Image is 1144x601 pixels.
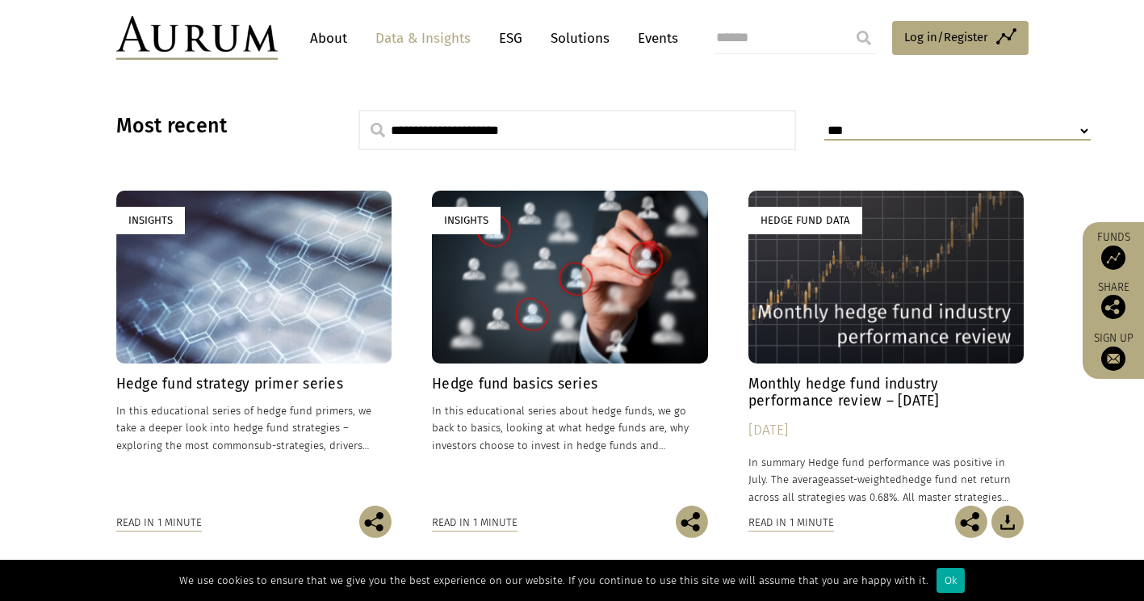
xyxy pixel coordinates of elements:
[1101,295,1125,319] img: Share this post
[955,506,987,538] img: Share this post
[367,23,479,53] a: Data & Insights
[630,23,678,53] a: Events
[359,506,392,538] img: Share this post
[937,568,965,593] div: Ok
[1101,347,1125,371] img: Sign up to our newsletter
[432,514,518,532] div: Read in 1 minute
[116,16,278,60] img: Aurum
[748,376,1025,410] h4: Monthly hedge fund industry performance review – [DATE]
[432,191,708,505] a: Insights Hedge fund basics series In this educational series about hedge funds, we go back to bas...
[748,419,1025,442] div: [DATE]
[116,207,185,233] div: Insights
[116,191,392,505] a: Insights Hedge fund strategy primer series In this educational series of hedge fund primers, we t...
[676,506,708,538] img: Share this post
[432,376,708,393] h4: Hedge fund basics series
[491,23,530,53] a: ESG
[432,402,708,453] p: In this educational series about hedge funds, we go back to basics, looking at what hedge funds a...
[1101,246,1125,270] img: Access Funds
[892,21,1029,55] a: Log in/Register
[116,376,392,393] h4: Hedge fund strategy primer series
[116,402,392,453] p: In this educational series of hedge fund primers, we take a deeper look into hedge fund strategie...
[848,22,880,54] input: Submit
[116,514,202,532] div: Read in 1 minute
[748,454,1025,505] p: In summary Hedge fund performance was positive in July. The average hedge fund net return across ...
[302,23,355,53] a: About
[748,191,1025,505] a: Hedge Fund Data Monthly hedge fund industry performance review – [DATE] [DATE] In summary Hedge f...
[116,114,318,138] h3: Most recent
[1091,331,1136,371] a: Sign up
[904,27,988,47] span: Log in/Register
[254,439,324,452] span: sub-strategies
[543,23,618,53] a: Solutions
[1091,282,1136,319] div: Share
[829,473,902,485] span: asset-weighted
[991,506,1024,538] img: Download Article
[371,123,385,137] img: search.svg
[748,514,834,532] div: Read in 1 minute
[432,207,501,233] div: Insights
[1091,230,1136,270] a: Funds
[748,207,862,233] div: Hedge Fund Data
